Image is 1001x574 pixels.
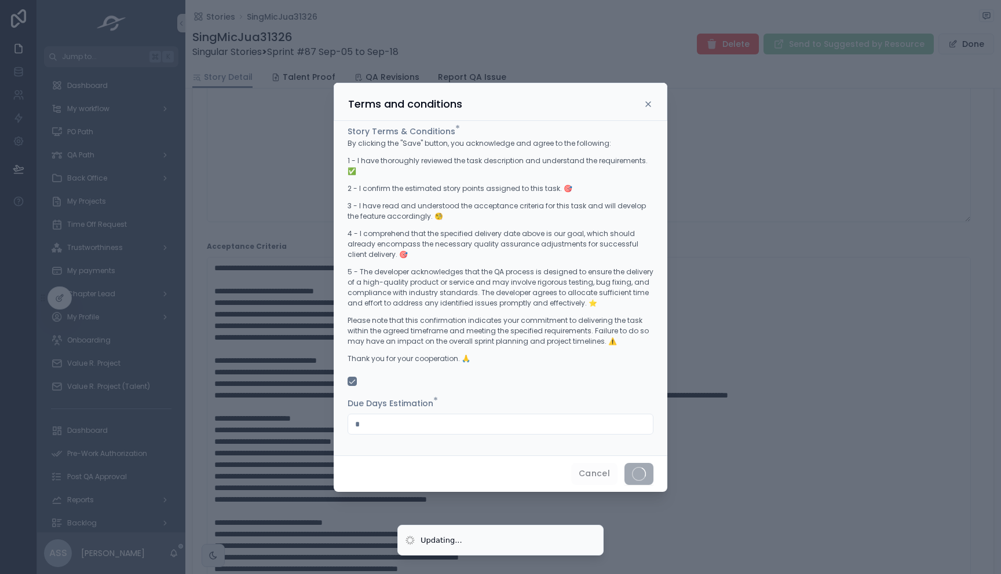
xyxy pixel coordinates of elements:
[348,354,653,364] p: Thank you for your cooperation. 🙏
[348,138,653,149] p: By clicking the "Save" button, you acknowledge and agree to the following:
[348,97,462,111] h3: Terms and conditions
[348,315,653,347] p: Please note that this confirmation indicates your commitment to delivering the task within the ag...
[348,201,653,222] p: 3 - I have read and understood the acceptance criteria for this task and will develop the feature...
[348,398,433,409] span: Due Days Estimation
[348,126,455,137] span: Story Terms & Conditions
[348,156,653,176] p: 1 - I have thoroughly reviewed the task description and understand the requirements. ✅
[348,183,653,194] p: 2 - I confirm the estimated story points assigned to this task. 🎯
[348,229,653,260] p: 4 - I comprehend that the specified delivery date above is our goal, which should already encompa...
[348,267,653,308] p: 5 - The developer acknowledges that the QA process is designed to ensure the delivery of a high-q...
[421,535,462,546] div: Updating...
